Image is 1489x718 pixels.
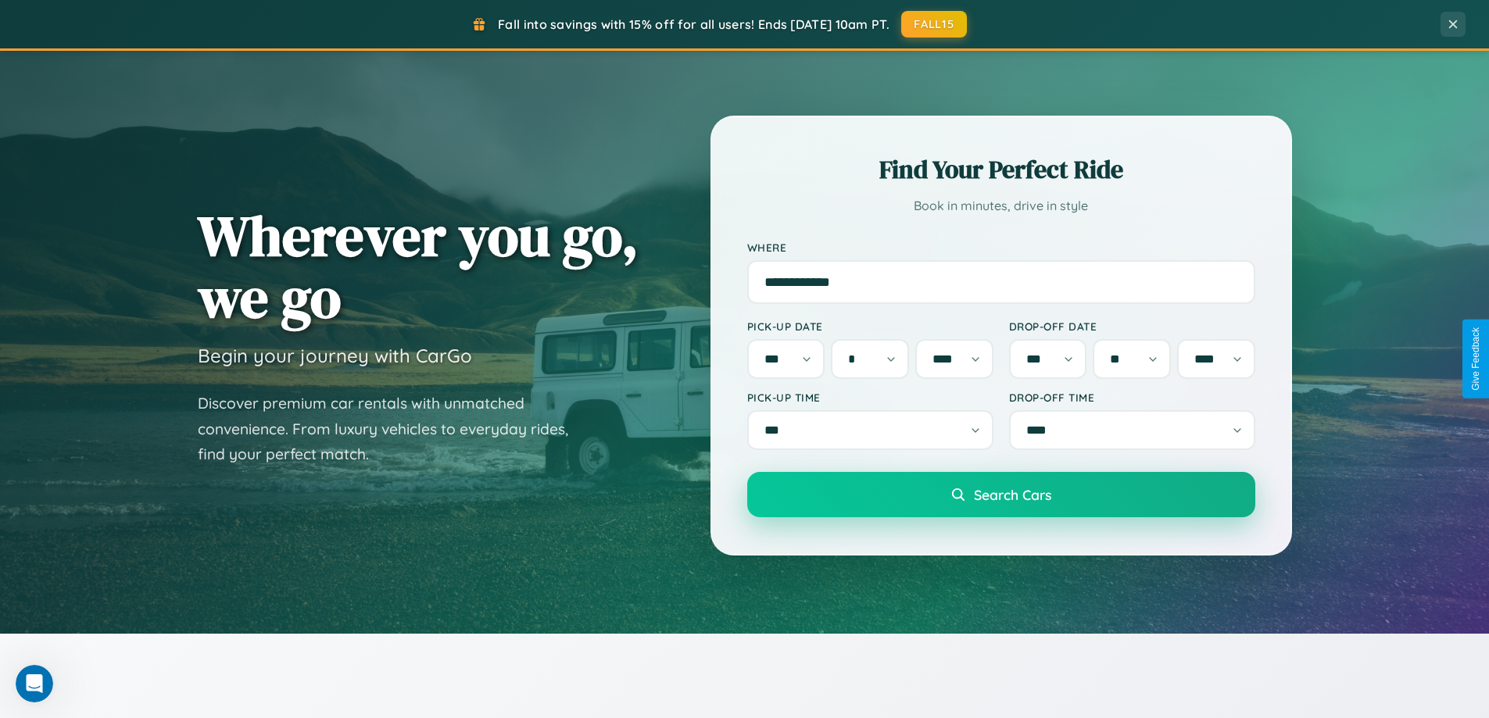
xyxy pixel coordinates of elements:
button: FALL15 [901,11,967,38]
h2: Find Your Perfect Ride [747,152,1255,187]
iframe: Intercom live chat [16,665,53,702]
h1: Wherever you go, we go [198,205,639,328]
p: Discover premium car rentals with unmatched convenience. From luxury vehicles to everyday rides, ... [198,391,589,467]
label: Pick-up Time [747,391,993,404]
span: Search Cars [974,486,1051,503]
label: Drop-off Time [1009,391,1255,404]
label: Pick-up Date [747,320,993,333]
div: Give Feedback [1470,327,1481,391]
button: Search Cars [747,472,1255,517]
p: Book in minutes, drive in style [747,195,1255,217]
h3: Begin your journey with CarGo [198,344,472,367]
label: Where [747,241,1255,254]
label: Drop-off Date [1009,320,1255,333]
span: Fall into savings with 15% off for all users! Ends [DATE] 10am PT. [498,16,889,32]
